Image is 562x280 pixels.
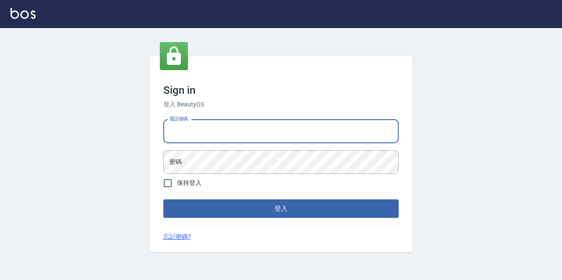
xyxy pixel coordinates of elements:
h6: 登入 BeautyOS [163,100,399,109]
span: 保持登入 [177,178,202,188]
a: 忘記密碼? [163,232,191,241]
label: 電話號碼 [169,116,188,122]
h3: Sign in [163,84,399,96]
button: 登入 [163,199,399,218]
img: Logo [11,8,36,19]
